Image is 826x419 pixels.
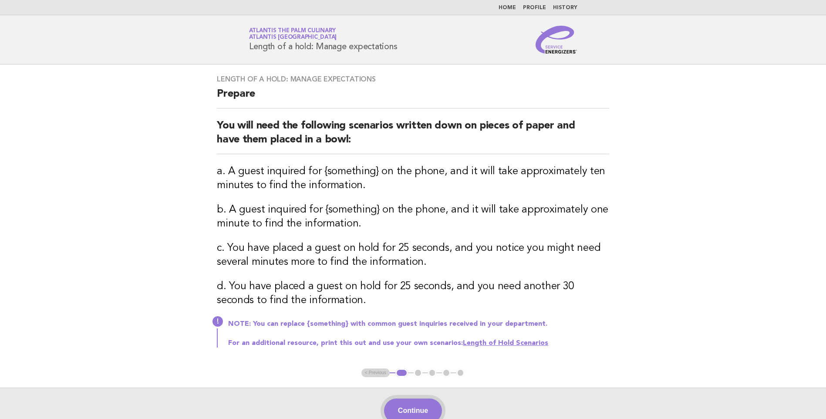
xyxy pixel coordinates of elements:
[217,241,609,269] h3: c. You have placed a guest on hold for 25 seconds, and you notice you might need several minutes ...
[228,320,609,328] p: NOTE: You can replace {something} with common guest inquiries received in your department.
[249,35,337,41] span: Atlantis [GEOGRAPHIC_DATA]
[217,203,609,231] h3: b. A guest inquired for {something} on the phone, and it will take approximately one minute to fi...
[249,28,337,40] a: Atlantis The Palm CulinaryAtlantis [GEOGRAPHIC_DATA]
[249,28,398,51] h1: Length of a hold: Manage expectations
[499,5,516,10] a: Home
[228,339,609,348] p: For an additional resource, print this out and use your own scenarios:
[523,5,546,10] a: Profile
[217,165,609,193] h3: a. A guest inquired for {something} on the phone, and it will take approximately ten minutes to f...
[217,87,609,108] h2: Prepare
[553,5,577,10] a: History
[217,119,609,154] h2: You will need the following scenarios written down on pieces of paper and have them placed in a b...
[463,340,548,347] a: Length of Hold Scenarios
[217,280,609,307] h3: d. You have placed a guest on hold for 25 seconds, and you need another 30 seconds to find the in...
[217,75,609,84] h3: Length of a hold: Manage expectations
[395,368,408,377] button: 1
[536,26,577,54] img: Service Energizers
